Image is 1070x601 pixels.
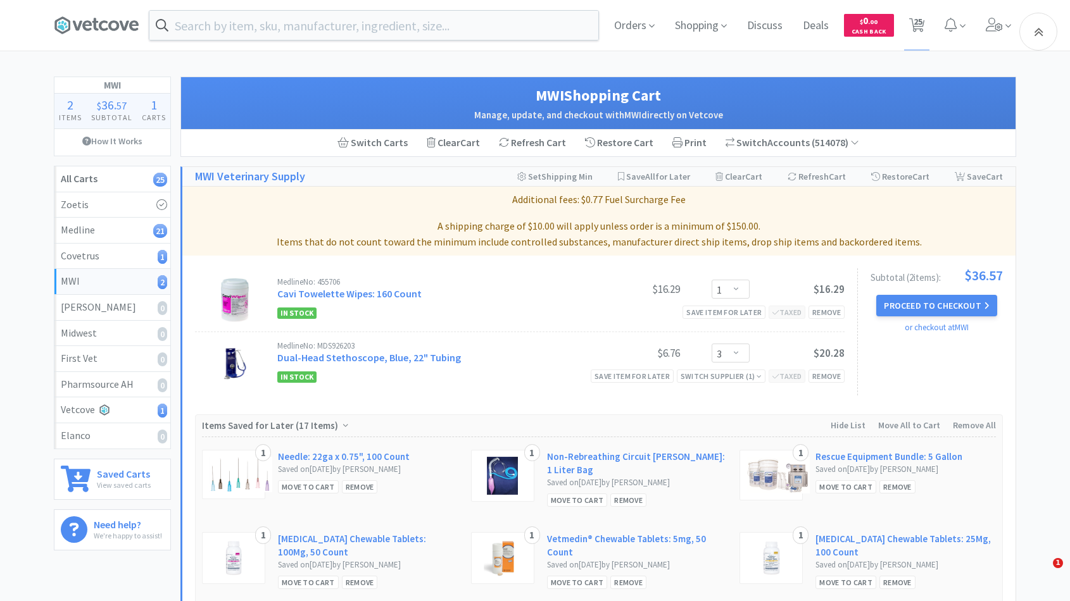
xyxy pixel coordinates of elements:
div: Saved on [DATE] by [PERSON_NAME] [815,559,996,572]
i: 0 [158,378,167,392]
span: Cart [460,136,480,149]
div: [PERSON_NAME] [61,299,164,316]
span: . 00 [868,18,878,26]
div: Remove [879,576,916,589]
strong: All Carts [61,172,98,185]
span: 36 [101,97,114,113]
div: 1 [524,444,540,462]
h4: Items [54,111,87,123]
i: 0 [158,301,167,315]
div: Accounts [726,135,859,151]
i: 1 [158,404,167,418]
h6: Need help? [94,516,162,530]
span: ( 514078 ) [810,136,859,149]
h2: Manage, update, and checkout with MWI directly on Vetcove [194,108,1003,123]
div: 1 [524,526,540,544]
p: View saved carts [97,479,151,491]
div: Print [663,130,716,156]
span: Hide List [831,419,865,431]
div: Pharmsource AH [61,376,164,393]
div: Saved on [DATE] by [PERSON_NAME] [547,476,727,490]
span: 57 [116,99,127,112]
a: Needle: 22ga x 0.75", 100 Count [278,450,410,463]
span: $16.29 [814,282,845,296]
a: MWI2 [54,269,170,295]
a: Elanco0 [54,423,170,449]
i: 0 [158,327,167,341]
h4: Carts [137,111,170,123]
div: First Vet [61,350,164,367]
a: [MEDICAL_DATA] Chewable Tablets: 100Mg, 50 Count [278,532,458,559]
span: Cart [829,171,846,182]
div: Saved on [DATE] by [PERSON_NAME] [278,463,458,476]
div: Subtotal ( 2 item s ): [871,268,1003,282]
div: Save [955,167,1003,186]
div: $16.29 [585,282,680,297]
div: Covetrus [61,248,164,264]
span: 1 [151,97,157,113]
i: 21 [153,224,167,238]
span: Cash Back [852,28,886,37]
img: 02f649e6e1c24cf9ab912acf8528035e_17343.png [220,278,249,322]
img: 29dd0e39f49d4b0a9063bee68598384e_492987.png [746,457,810,494]
div: Medline No: MDS926203 [277,342,585,350]
span: In Stock [277,307,317,319]
a: 25 [904,22,930,33]
a: Saved CartsView saved carts [54,459,171,500]
span: Cart [745,171,762,182]
a: Medline21 [54,218,170,244]
a: or checkout at MWI [905,322,969,333]
div: Midwest [61,325,164,342]
div: Move to Cart [815,480,876,493]
div: Clear [715,167,762,186]
img: 4374c3541fc64dcb89e4199e0b2f3a8a_380037.png [209,457,272,492]
span: 0 [860,15,878,27]
div: Clear [427,135,480,151]
img: 89d237b3e3794821a8a31bba43bfd370_285838.png [484,539,522,577]
span: Remove All [953,419,996,431]
p: Additional fees: $0.77 Fuel Surcharge Fee [187,192,1010,208]
div: Restore Cart [576,130,663,156]
img: 46c7adf86125413ea94bcf3ac1dda1ca_538690.png [760,539,783,577]
a: MWI Veterinary Supply [195,168,305,186]
div: Medline No: 455706 [277,278,585,286]
div: Remove [809,306,845,319]
img: 71dfb75172f54f86a82a9e400b8e91c0_3328.png [487,457,517,495]
a: Switch Carts [328,130,417,156]
span: $ [860,18,863,26]
div: Remove [342,576,378,589]
span: In Stock [277,371,317,383]
div: Remove [809,369,845,383]
div: 1 [793,526,809,544]
i: 0 [158,352,167,366]
span: Items Saved for Later ( ) [202,419,341,431]
div: 1 [255,444,271,462]
span: All [645,171,655,182]
div: Move to Cart [278,480,339,493]
div: Remove [610,493,646,507]
div: Elanco [61,428,164,444]
button: Proceed to Checkout [876,295,997,316]
i: 2 [158,275,167,289]
a: [MEDICAL_DATA] Chewable Tablets: 25Mg, 100 Count [815,532,996,559]
div: Refresh [788,167,846,186]
div: Saved on [DATE] by [PERSON_NAME] [547,559,727,572]
div: Vetcove [61,402,164,418]
a: Vetcove1 [54,397,170,423]
a: Non-Rebreathing Circuit [PERSON_NAME]: 1 Liter Bag [547,450,727,476]
p: A shipping charge of $10.00 will apply unless order is a minimum of $150.00. Items that do not co... [187,218,1010,251]
a: First Vet0 [54,346,170,372]
span: 2 [67,97,73,113]
img: 45db21b9a6a84ad3a64e28ad2981fd18_538689.png [223,539,244,577]
div: Move to Cart [815,576,876,589]
a: Dual-Head Stethoscope, Blue, 22" Tubing [277,351,461,364]
div: Shipping Min [517,167,593,186]
a: [PERSON_NAME]0 [54,295,170,321]
a: Zoetis [54,192,170,218]
a: Discuss [742,20,788,32]
a: All Carts25 [54,166,170,192]
span: 1 [1053,558,1063,568]
div: Switch Supplier ( 1 ) [681,370,762,382]
i: 1 [158,250,167,264]
span: Move All to Cart [878,419,940,431]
